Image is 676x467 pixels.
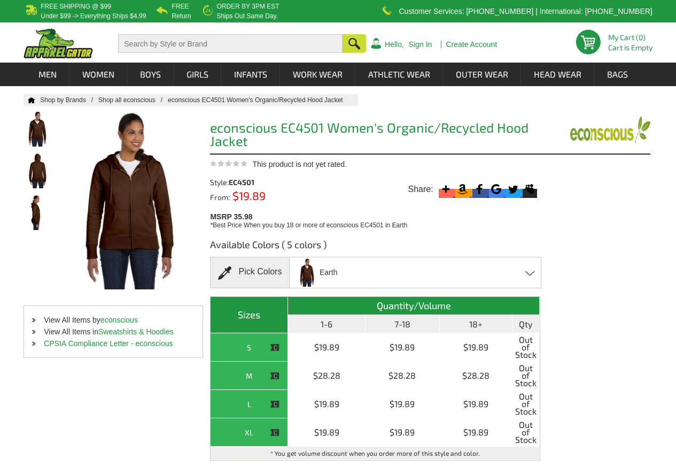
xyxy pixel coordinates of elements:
[439,182,453,196] svg: More
[320,263,337,282] span: Earth
[515,393,537,415] span: Out of Stock
[26,63,69,86] a: Men
[213,426,285,439] div: XL
[210,160,247,167] img: This product is not yet rated.
[213,397,285,411] div: L
[440,333,512,362] td: $19.89
[100,316,138,324] a: econscious
[216,3,279,10] b: Order by 3PM EST
[409,41,432,48] a: Sign In
[210,257,289,288] div: Pick Colors
[366,362,440,390] td: $28.28
[608,34,648,41] li: My Cart (0)
[213,369,285,382] div: M
[270,428,279,438] img: This item is CLOSEOUT!
[270,343,279,353] img: This item is CLOSEOUT!
[210,221,407,229] span: *Best Price When you buy 18 or more of econscious EC4501 in Earth
[522,63,594,86] a: Head Wear
[98,96,168,104] a: Shop all econscious
[366,333,440,362] td: $19.89
[216,13,279,19] p: ships out same day.
[366,315,440,333] th: 7-18
[385,41,404,48] a: Hello,
[211,447,540,460] td: * You get volume discount when you order more of this style and color.
[24,28,93,58] img: ApparelGator
[230,189,266,202] span: $19.89
[24,314,203,326] li: View All Items by
[24,97,35,103] a: Home
[41,13,146,19] p: under $99 -> everything ships $4.99
[41,3,111,10] b: Free Shipping @ $99
[24,326,203,338] li: View All Items in
[440,362,512,390] td: $28.28
[356,63,442,86] a: Athletic Wear
[210,192,293,201] div: From:
[172,13,191,19] p: Return
[444,63,520,86] a: Outer Wear
[40,96,98,104] a: Shop by Brands
[440,315,512,333] th: 18+
[408,184,433,195] span: Share:
[608,44,652,51] span: Cart is Empty
[44,339,173,348] a: CPSIA Compliance Letter - econscious
[211,297,288,333] th: Sizes
[515,364,537,387] span: Out of Stock
[70,63,127,86] a: Women
[174,63,221,86] a: Girls
[270,400,279,409] img: This item is CLOSEOUT!
[489,182,503,196] svg: Google Bookmark
[288,362,366,390] td: $28.28
[288,315,366,333] th: 1-6
[281,63,355,86] a: Work Wear
[210,210,543,230] div: MSRP 35.98
[128,63,173,86] a: Boys
[512,315,540,333] th: Qty
[440,418,512,447] td: $19.89
[440,390,512,418] td: $19.89
[515,421,537,443] span: Out of Stock
[455,182,470,196] svg: Amazon
[523,182,537,196] svg: Myspace
[288,418,366,447] td: $19.89
[98,327,174,336] a: Sweatshirts & Hoodies
[270,371,279,381] img: This item is CLOSEOUT!
[506,182,520,196] svg: Twitter
[222,63,279,86] a: Infants
[399,8,652,14] p: Customer Services: [PHONE_NUMBER] | International: [PHONE_NUMBER]
[210,121,540,151] h1: econscious EC4501 Women's Organic/Recycled Hood Jacket
[288,390,366,418] td: $19.89
[172,3,189,10] b: Free
[472,182,487,196] svg: Facebook
[515,336,537,358] span: Out of Stock
[210,238,540,257] h3: Available Colors ( 5 colors )
[366,390,440,418] td: $19.89
[288,333,366,362] td: $19.89
[168,96,354,104] a: econscious EC4501 Women's Organic/Recycled Hood Jacket
[229,178,254,187] span: EC4501
[570,117,650,144] img: econscious
[296,258,318,287] img: Earth
[118,34,343,53] input: Search by Style or Brand
[366,418,440,447] td: $19.89
[252,160,347,169] span: This product is not yet rated.
[210,179,293,186] div: Style:
[288,297,540,315] th: Quantity/Volume
[595,63,640,86] a: Bags
[446,41,497,48] a: Create Account
[213,341,285,354] div: S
